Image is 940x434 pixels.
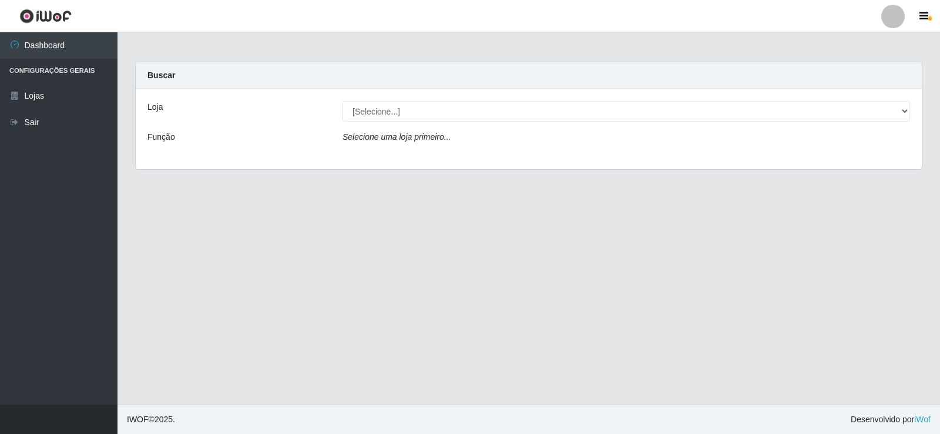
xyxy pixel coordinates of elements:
[127,413,175,426] span: © 2025 .
[147,131,175,143] label: Função
[147,101,163,113] label: Loja
[851,413,931,426] span: Desenvolvido por
[914,415,931,424] a: iWof
[127,415,149,424] span: IWOF
[19,9,72,23] img: CoreUI Logo
[147,70,175,80] strong: Buscar
[343,132,451,142] i: Selecione uma loja primeiro...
